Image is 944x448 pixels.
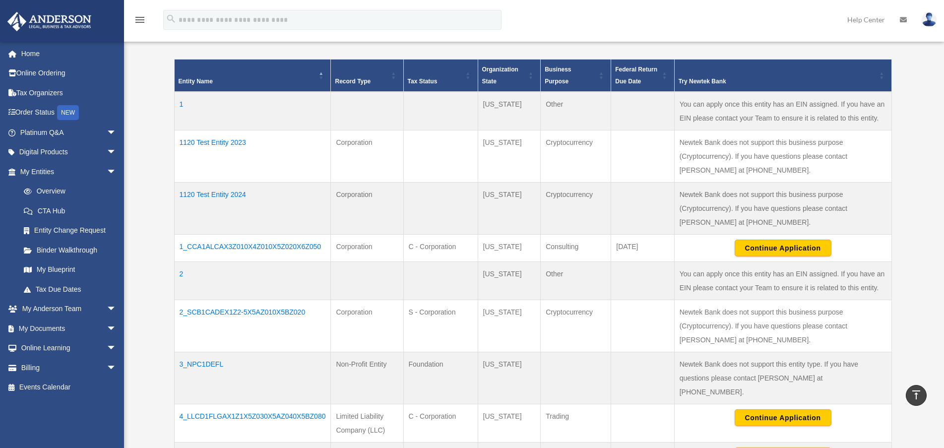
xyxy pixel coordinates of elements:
[107,123,126,143] span: arrow_drop_down
[107,358,126,378] span: arrow_drop_down
[674,262,891,300] td: You can apply once this entity has an EIN assigned. If you have an EIN please contact your Team t...
[910,389,922,401] i: vertical_align_top
[7,123,131,142] a: Platinum Q&Aarrow_drop_down
[174,92,331,130] td: 1
[174,352,331,404] td: 3_NPC1DEFL
[541,183,611,235] td: Cryptocurrency
[4,12,94,31] img: Anderson Advisors Platinum Portal
[478,235,541,262] td: [US_STATE]
[174,404,331,443] td: 4_LLCD1FLGAX1Z1X5Z030X5AZ040X5BZ080
[922,12,937,27] img: User Pic
[735,240,831,256] button: Continue Application
[57,105,79,120] div: NEW
[7,83,131,103] a: Tax Organizers
[408,78,438,85] span: Tax Status
[134,14,146,26] i: menu
[906,385,927,406] a: vertical_align_top
[735,409,831,426] button: Continue Application
[541,92,611,130] td: Other
[331,183,403,235] td: Corporation
[478,183,541,235] td: [US_STATE]
[331,130,403,183] td: Corporation
[403,404,478,443] td: C - Corporation
[174,300,331,352] td: 2_SCB1CADEX1Z2-5X5AZ010X5BZ020
[174,130,331,183] td: 1120 Test Entity 2023
[331,235,403,262] td: Corporation
[7,338,131,358] a: Online Learningarrow_drop_down
[541,404,611,443] td: Trading
[478,262,541,300] td: [US_STATE]
[7,299,131,319] a: My Anderson Teamarrow_drop_down
[541,130,611,183] td: Cryptocurrency
[166,13,177,24] i: search
[541,262,611,300] td: Other
[482,66,518,85] span: Organization State
[331,300,403,352] td: Corporation
[7,162,126,182] a: My Entitiesarrow_drop_down
[7,358,131,378] a: Billingarrow_drop_down
[674,92,891,130] td: You can apply once this entity has an EIN assigned. If you have an EIN please contact your Team t...
[541,300,611,352] td: Cryptocurrency
[478,130,541,183] td: [US_STATE]
[107,162,126,182] span: arrow_drop_down
[545,66,571,85] span: Business Purpose
[7,44,131,64] a: Home
[674,130,891,183] td: Newtek Bank does not support this business purpose (Cryptocurrency). If you have questions please...
[478,60,541,92] th: Organization State: Activate to sort
[174,60,331,92] th: Entity Name: Activate to invert sorting
[674,300,891,352] td: Newtek Bank does not support this business purpose (Cryptocurrency). If you have questions please...
[107,299,126,320] span: arrow_drop_down
[674,60,891,92] th: Try Newtek Bank : Activate to sort
[7,378,131,397] a: Events Calendar
[14,279,126,299] a: Tax Due Dates
[541,60,611,92] th: Business Purpose: Activate to sort
[107,338,126,359] span: arrow_drop_down
[14,182,122,201] a: Overview
[478,92,541,130] td: [US_STATE]
[107,319,126,339] span: arrow_drop_down
[174,262,331,300] td: 2
[107,142,126,163] span: arrow_drop_down
[7,103,131,123] a: Order StatusNEW
[174,183,331,235] td: 1120 Test Entity 2024
[7,64,131,83] a: Online Ordering
[14,240,126,260] a: Binder Walkthrough
[478,352,541,404] td: [US_STATE]
[403,235,478,262] td: C - Corporation
[179,78,213,85] span: Entity Name
[403,60,478,92] th: Tax Status: Activate to sort
[14,221,126,241] a: Entity Change Request
[403,300,478,352] td: S - Corporation
[674,183,891,235] td: Newtek Bank does not support this business purpose (Cryptocurrency). If you have questions please...
[134,17,146,26] a: menu
[611,235,674,262] td: [DATE]
[335,78,371,85] span: Record Type
[403,352,478,404] td: Foundation
[14,201,126,221] a: CTA Hub
[679,75,877,87] div: Try Newtek Bank
[14,260,126,280] a: My Blueprint
[611,60,674,92] th: Federal Return Due Date: Activate to sort
[478,404,541,443] td: [US_STATE]
[174,235,331,262] td: 1_CCA1ALCAX3Z010X4Z010X5Z020X6Z050
[478,300,541,352] td: [US_STATE]
[331,404,403,443] td: Limited Liability Company (LLC)
[7,319,131,338] a: My Documentsarrow_drop_down
[7,142,131,162] a: Digital Productsarrow_drop_down
[331,352,403,404] td: Non-Profit Entity
[541,235,611,262] td: Consulting
[331,60,403,92] th: Record Type: Activate to sort
[674,352,891,404] td: Newtek Bank does not support this entity type. If you have questions please contact [PERSON_NAME]...
[615,66,657,85] span: Federal Return Due Date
